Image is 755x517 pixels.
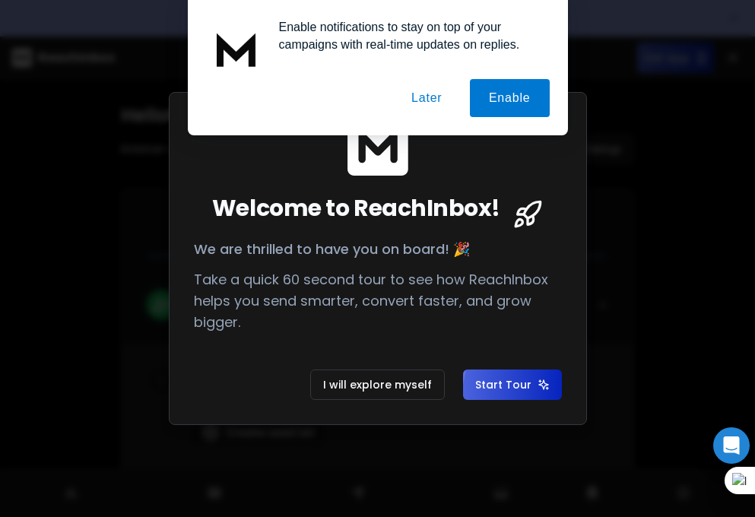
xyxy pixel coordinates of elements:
[194,239,562,260] p: We are thrilled to have you on board! 🎉
[463,370,562,400] button: Start Tour
[212,195,500,222] span: Welcome to ReachInbox!
[310,370,445,400] button: I will explore myself
[470,79,550,117] button: Enable
[713,427,750,464] div: Open Intercom Messenger
[475,377,550,392] span: Start Tour
[206,18,267,79] img: notification icon
[267,18,550,53] div: Enable notifications to stay on top of your campaigns with real-time updates on replies.
[194,269,562,333] p: Take a quick 60 second tour to see how ReachInbox helps you send smarter, convert faster, and gro...
[392,79,461,117] button: Later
